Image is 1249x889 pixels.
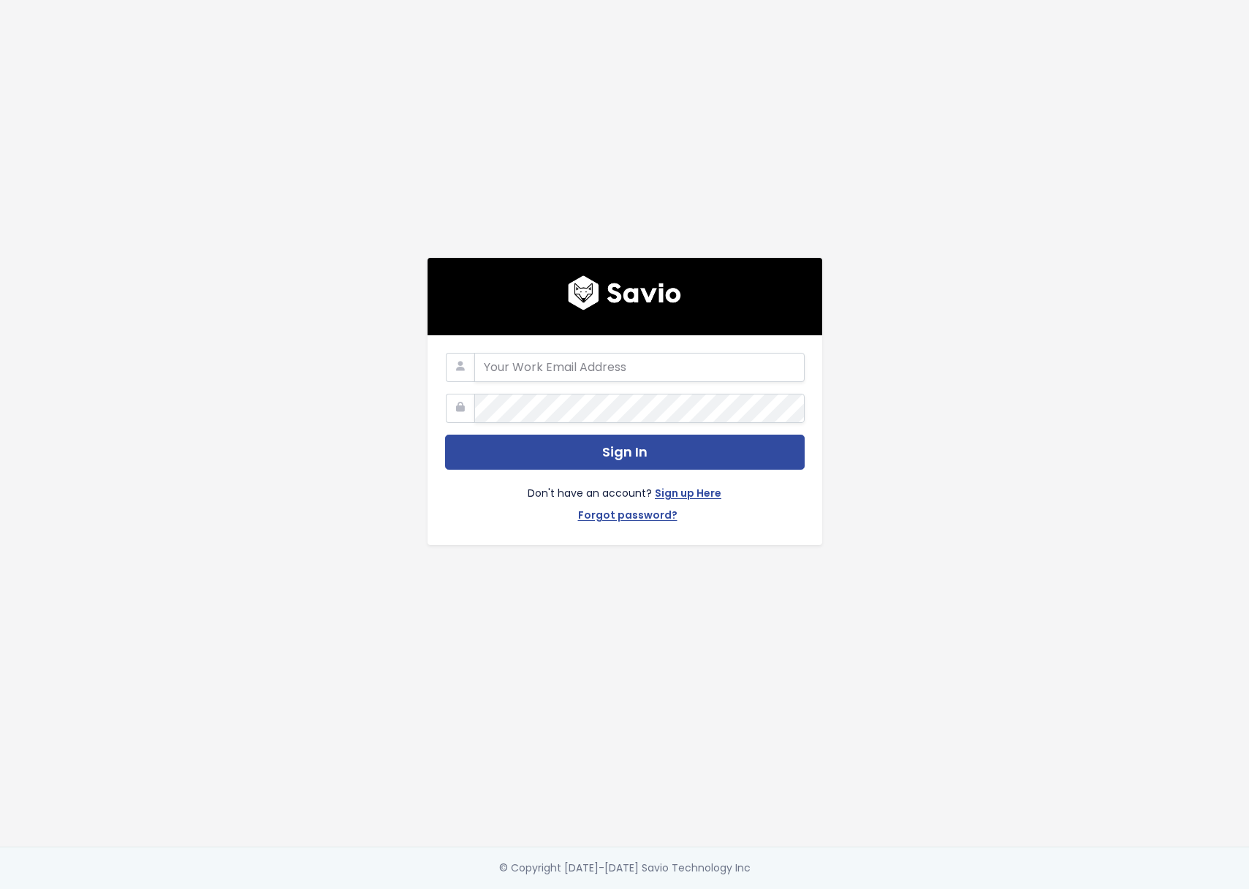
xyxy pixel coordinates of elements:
[578,506,677,527] a: Forgot password?
[445,435,805,470] button: Sign In
[499,859,751,877] div: © Copyright [DATE]-[DATE] Savio Technology Inc
[474,353,805,382] input: Your Work Email Address
[655,484,721,505] a: Sign up Here
[568,275,681,310] img: logo600x187.a314fd40982d.png
[445,470,805,527] div: Don't have an account?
